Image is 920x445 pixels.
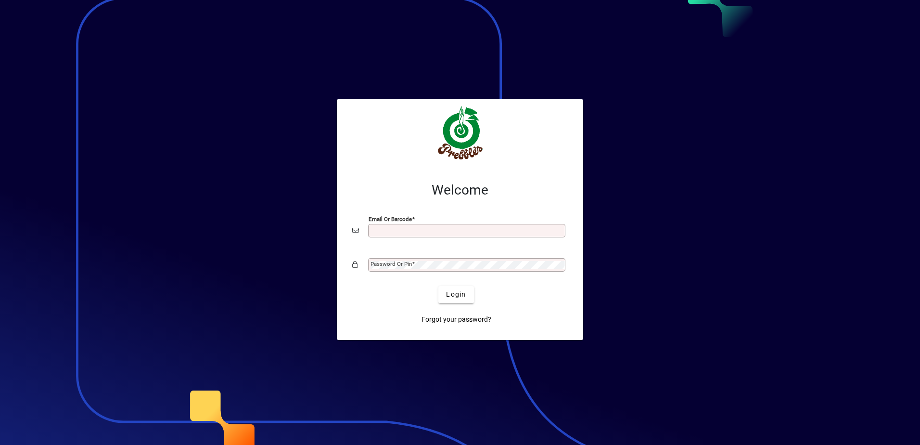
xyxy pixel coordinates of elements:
span: Login [446,289,466,300]
mat-label: Password or Pin [371,261,412,267]
mat-label: Email or Barcode [369,215,412,222]
span: Forgot your password? [422,314,491,325]
a: Forgot your password? [418,311,495,328]
button: Login [438,286,473,303]
h2: Welcome [352,182,568,198]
